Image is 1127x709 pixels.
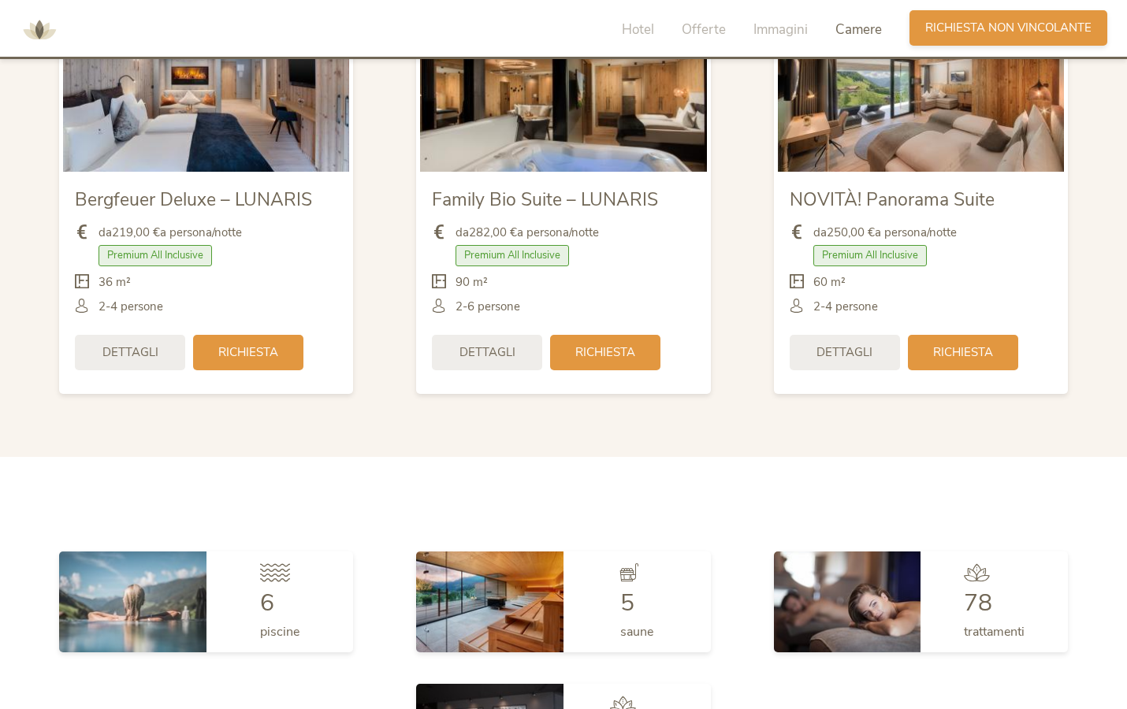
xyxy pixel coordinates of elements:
span: Richiesta [933,344,993,361]
span: 60 m² [813,274,846,291]
span: da a persona/notte [456,225,599,241]
span: 2-6 persone [456,299,520,315]
span: 6 [260,587,274,619]
span: Premium All Inclusive [99,245,212,265]
span: 36 m² [99,274,131,291]
span: Hotel [622,20,654,39]
span: da a persona/notte [813,225,957,241]
span: Offerte [682,20,726,39]
span: Camere [835,20,882,39]
span: Family Bio Suite – LUNARIS [432,187,658,212]
span: 2-4 persone [99,299,163,315]
span: Premium All Inclusive [456,245,569,265]
span: Richiesta [575,344,635,361]
img: NOVITÀ! Panorama Suite [778,11,1064,172]
b: 219,00 € [112,225,160,240]
span: saune [620,623,653,640]
span: Bergfeuer Deluxe – LUNARIS [75,187,312,212]
span: Dettagli [816,344,872,361]
span: 5 [620,587,634,619]
span: 2-4 persone [813,299,878,315]
img: Bergfeuer Deluxe – LUNARIS [63,11,349,172]
b: 250,00 € [827,225,875,240]
span: trattamenti [964,623,1025,640]
span: Immagini [753,20,808,39]
b: 282,00 € [469,225,517,240]
span: 90 m² [456,274,488,291]
span: Dettagli [459,344,515,361]
span: Richiesta [218,344,278,361]
span: Premium All Inclusive [813,245,927,265]
img: Family Bio Suite – LUNARIS [420,11,706,172]
span: NOVITÀ! Panorama Suite [790,187,995,212]
a: AMONTI & LUNARIS Wellnessresort [16,24,63,35]
span: Richiesta non vincolante [925,20,1092,36]
span: piscine [260,623,299,640]
span: 78 [964,587,992,619]
img: AMONTI & LUNARIS Wellnessresort [16,6,63,54]
span: da a persona/notte [99,225,242,241]
span: Dettagli [102,344,158,361]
